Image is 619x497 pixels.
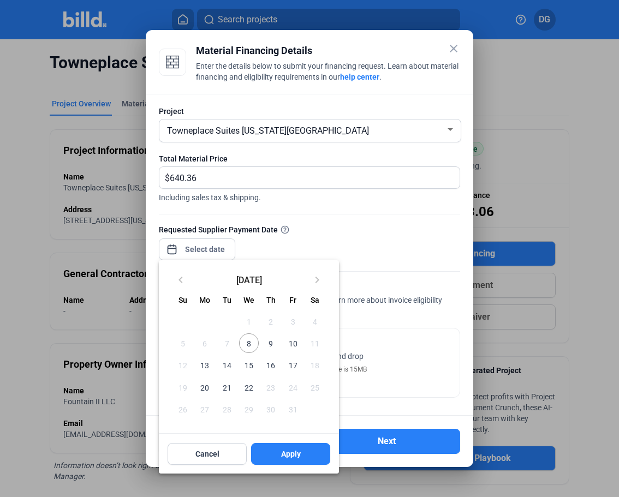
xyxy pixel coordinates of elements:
button: October 1, 2025 [238,310,260,332]
span: 6 [195,333,215,353]
button: October 3, 2025 [282,310,303,332]
span: 13 [195,355,215,375]
button: October 17, 2025 [282,354,303,376]
span: Sa [311,296,319,304]
span: 19 [173,378,193,397]
button: October 10, 2025 [282,332,303,354]
span: We [243,296,254,304]
mat-icon: keyboard_arrow_right [311,273,324,286]
span: 7 [217,333,237,353]
button: October 12, 2025 [172,354,194,376]
button: October 27, 2025 [194,398,216,420]
span: 22 [239,378,259,397]
button: October 24, 2025 [282,376,303,398]
span: 5 [173,333,193,353]
span: 8 [239,333,259,353]
span: Mo [199,296,210,304]
button: October 6, 2025 [194,332,216,354]
span: Apply [281,448,301,459]
button: October 14, 2025 [216,354,238,376]
span: 2 [261,312,281,331]
span: 11 [305,333,325,353]
span: 26 [173,399,193,419]
button: October 9, 2025 [260,332,282,354]
span: 10 [283,333,302,353]
button: Cancel [168,443,247,465]
span: 24 [283,378,302,397]
span: 31 [283,399,302,419]
span: Su [178,296,187,304]
button: October 8, 2025 [238,332,260,354]
span: 29 [239,399,259,419]
span: 12 [173,355,193,375]
button: October 2, 2025 [260,310,282,332]
span: Cancel [195,448,219,459]
button: October 18, 2025 [304,354,326,376]
button: October 16, 2025 [260,354,282,376]
button: October 31, 2025 [282,398,303,420]
span: [DATE] [192,275,306,284]
span: 28 [217,399,237,419]
span: 4 [305,312,325,331]
span: 14 [217,355,237,375]
span: 1 [239,312,259,331]
button: October 25, 2025 [304,376,326,398]
span: Fr [289,296,296,304]
span: 30 [261,399,281,419]
button: October 13, 2025 [194,354,216,376]
button: October 23, 2025 [260,376,282,398]
button: October 19, 2025 [172,376,194,398]
button: October 20, 2025 [194,376,216,398]
button: October 4, 2025 [304,310,326,332]
button: October 7, 2025 [216,332,238,354]
span: 3 [283,312,302,331]
button: October 28, 2025 [216,398,238,420]
td: OCT [172,310,238,332]
span: 16 [261,355,281,375]
span: 18 [305,355,325,375]
span: 21 [217,378,237,397]
button: October 26, 2025 [172,398,194,420]
span: 17 [283,355,302,375]
span: 20 [195,378,215,397]
button: October 15, 2025 [238,354,260,376]
span: 9 [261,333,281,353]
button: October 29, 2025 [238,398,260,420]
button: October 22, 2025 [238,376,260,398]
span: 15 [239,355,259,375]
span: 25 [305,378,325,397]
span: Th [266,296,276,304]
button: October 30, 2025 [260,398,282,420]
mat-icon: keyboard_arrow_left [174,273,187,286]
span: 27 [195,399,215,419]
span: 23 [261,378,281,397]
button: Apply [251,443,330,465]
span: Tu [223,296,231,304]
button: October 5, 2025 [172,332,194,354]
button: October 21, 2025 [216,376,238,398]
button: October 11, 2025 [304,332,326,354]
